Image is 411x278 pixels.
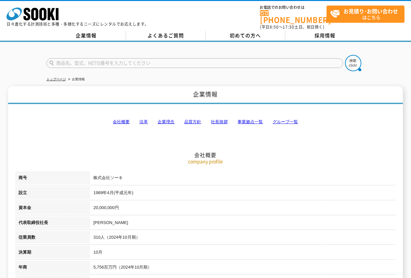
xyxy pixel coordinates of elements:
[90,171,395,186] td: 株式会社ソーキ
[139,119,148,124] a: 沿革
[343,7,398,15] strong: お見積り･お問い合わせ
[90,261,395,276] td: 5,756百万円（2024年10月期）
[90,216,395,231] td: [PERSON_NAME]
[15,201,90,216] th: 資本金
[273,119,298,124] a: グループ一覧
[126,31,206,41] a: よくあるご質問
[15,158,395,165] p: company profile
[238,119,263,124] a: 事業拠点一覧
[6,22,149,26] p: 日々進化する計測技術と多種・多様化するニーズにレンタルでお応えします。
[230,32,261,39] span: 初めての方へ
[260,6,327,9] span: お電話でのお問い合わせは
[283,24,294,30] span: 17:30
[270,24,279,30] span: 8:50
[46,58,343,68] input: 商品名、型式、NETIS番号を入力してください
[330,6,404,22] span: はこちら
[46,77,66,81] a: トップページ
[345,55,361,71] img: btn_search.png
[206,31,285,41] a: 初めての方へ
[113,119,130,124] a: 会社概要
[15,171,90,186] th: 商号
[8,86,403,104] h1: 企業情報
[90,201,395,216] td: 20,000,000円
[15,216,90,231] th: 代表取締役社長
[46,31,126,41] a: 企業情報
[15,261,90,276] th: 年商
[15,186,90,201] th: 設立
[15,231,90,246] th: 従業員数
[15,86,395,158] h2: 会社概要
[15,246,90,261] th: 決算期
[158,119,174,124] a: 企業理念
[285,31,365,41] a: 採用情報
[260,10,327,23] a: [PHONE_NUMBER]
[90,186,395,201] td: 1989年4月(平成元年)
[260,24,324,30] span: (平日 ～ 土日、祝日除く)
[90,231,395,246] td: 310人（2024年10月期）
[184,119,201,124] a: 品質方針
[211,119,228,124] a: 社長挨拶
[327,6,405,23] a: お見積り･お問い合わせはこちら
[90,246,395,261] td: 10月
[67,76,85,83] li: 企業情報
